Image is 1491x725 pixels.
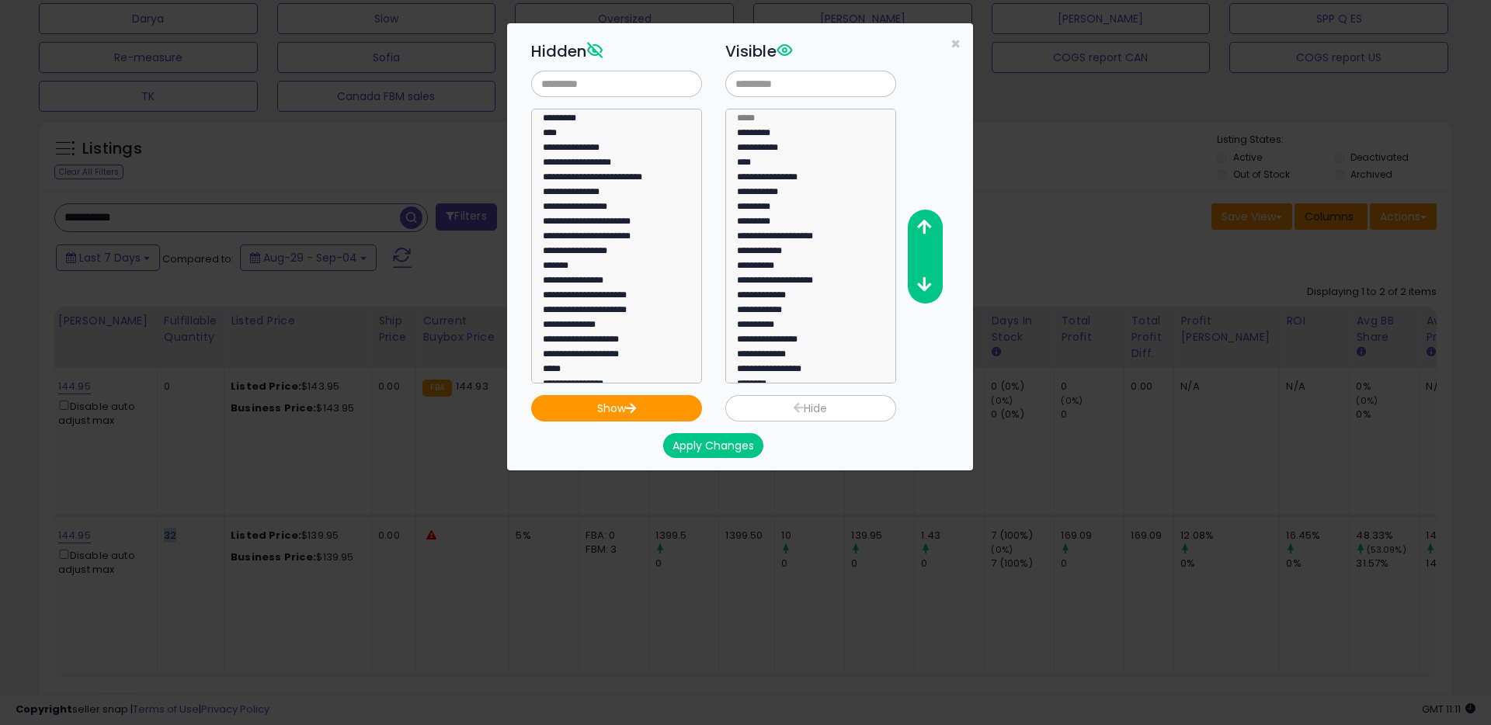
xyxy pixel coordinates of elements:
button: Apply Changes [663,433,763,458]
button: Hide [725,395,896,421]
h3: Hidden [531,40,702,63]
button: Show [531,395,702,421]
span: × [951,33,961,55]
h3: Visible [725,40,896,63]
